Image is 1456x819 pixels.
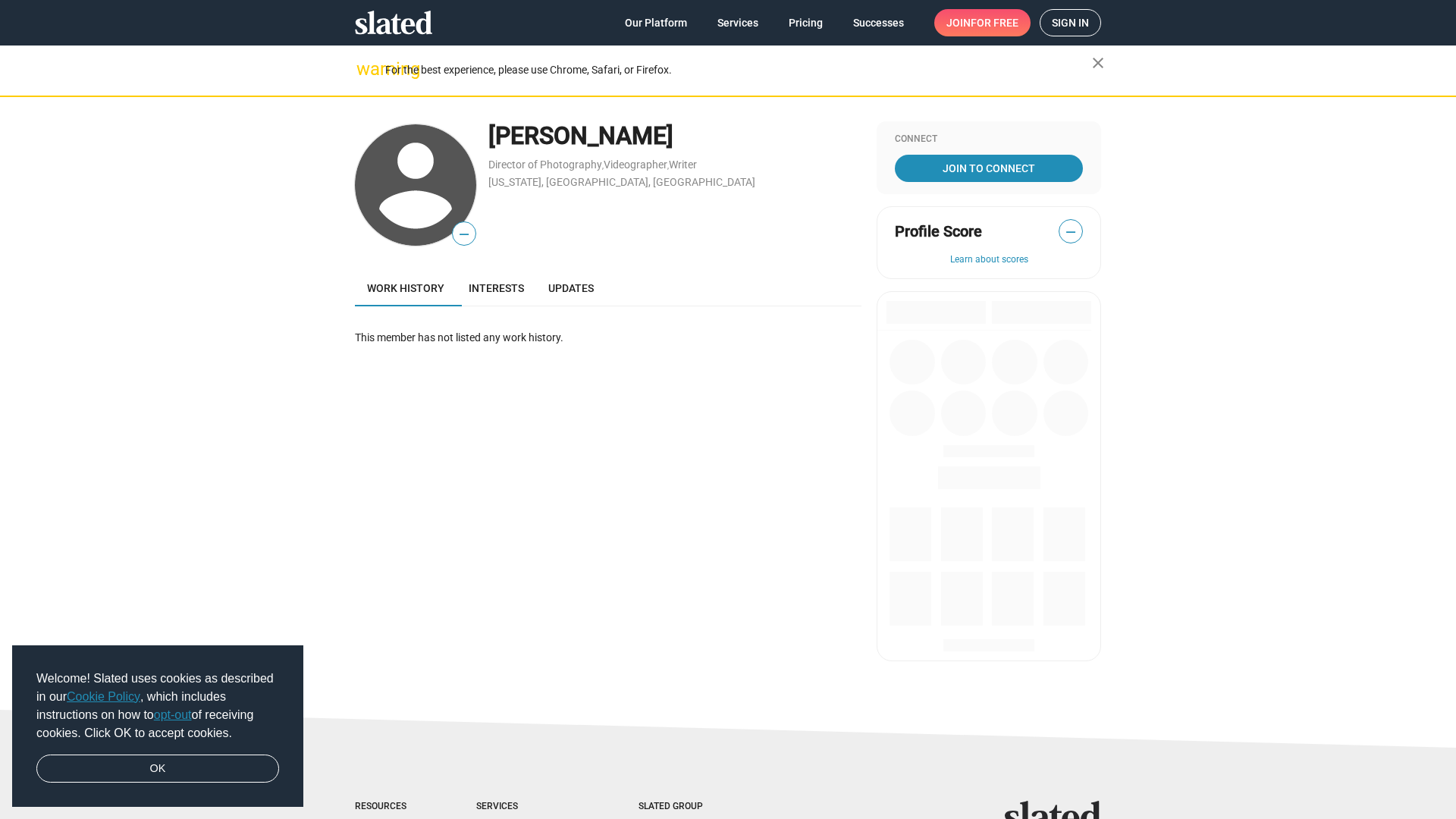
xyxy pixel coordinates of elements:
div: Slated Group [639,801,742,813]
span: Sign in [1052,10,1089,36]
a: Services [705,9,770,36]
a: Our Platform [613,9,699,36]
a: Director of Photography [488,158,602,171]
a: Videographer [604,158,667,171]
a: dismiss cookie message [36,755,279,783]
div: Connect [895,133,1083,146]
div: Resources [355,801,416,813]
span: Updates [548,282,594,294]
span: Successes [853,9,904,36]
a: Join To Connect [895,155,1083,182]
span: Welcome! Slated uses cookies as described in our , which includes instructions on how to of recei... [36,670,279,742]
a: Joinfor free [934,9,1031,36]
a: [US_STATE], [GEOGRAPHIC_DATA], [GEOGRAPHIC_DATA] [488,176,755,188]
span: , [602,162,604,170]
mat-icon: close [1089,54,1107,72]
mat-icon: warning [356,60,375,78]
a: Interests [457,270,536,306]
div: For the best experience, please use Chrome, Safari, or Firefox. [385,60,1092,80]
div: Services [476,801,578,813]
button: Learn about scores [895,254,1083,266]
span: Our Platform [625,9,687,36]
a: Sign in [1040,9,1101,36]
span: Services [717,9,758,36]
span: Pricing [789,9,823,36]
a: Cookie Policy [67,690,140,703]
a: Updates [536,270,606,306]
a: Pricing [777,9,835,36]
div: cookieconsent [12,645,303,808]
div: This member has not listed any work history. [355,331,861,345]
span: — [1059,222,1082,242]
a: opt-out [154,708,192,721]
span: — [453,224,475,244]
span: for free [971,9,1018,36]
span: Join [946,9,1018,36]
a: Writer [669,158,697,171]
span: Work history [367,282,444,294]
span: Profile Score [895,221,982,242]
div: [PERSON_NAME] [488,120,861,152]
a: Successes [841,9,916,36]
span: , [667,162,669,170]
span: Join To Connect [898,155,1080,182]
a: Work history [355,270,457,306]
span: Interests [469,282,524,294]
